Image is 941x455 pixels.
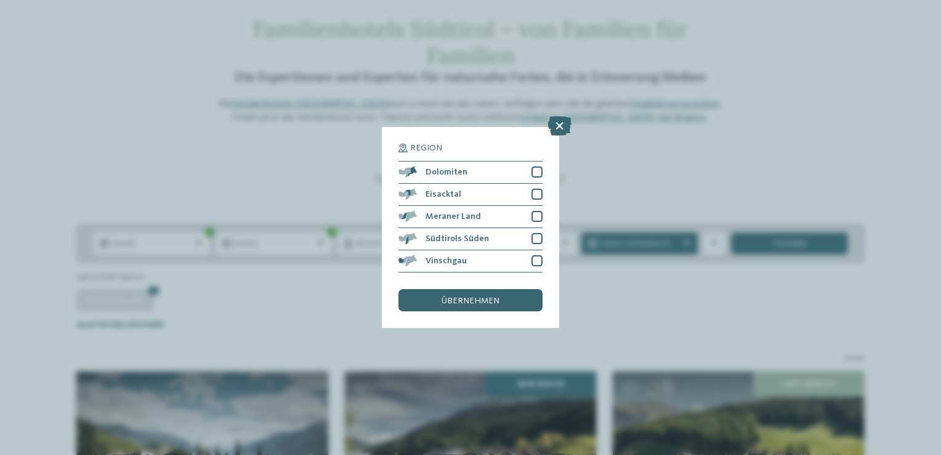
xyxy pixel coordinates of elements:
[426,168,467,176] span: Dolomiten
[426,234,489,243] span: Südtirols Süden
[426,190,461,199] span: Eisacktal
[426,256,467,265] span: Vinschgau
[410,144,442,152] span: Region
[426,212,481,221] span: Meraner Land
[442,297,499,305] span: übernehmen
